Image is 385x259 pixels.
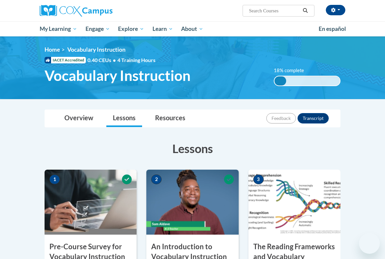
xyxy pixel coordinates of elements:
span: 4 Training Hours [117,57,155,63]
span: • [113,57,116,63]
a: About [177,21,208,36]
a: My Learning [35,21,81,36]
a: Engage [81,21,114,36]
span: 1 [49,175,60,184]
a: Learn [148,21,177,36]
span: Explore [118,25,144,33]
span: Engage [86,25,110,33]
span: 3 [253,175,264,184]
a: En español [314,22,350,36]
button: Feedback [266,113,296,123]
a: Explore [114,21,148,36]
span: Vocabulary Instruction [67,46,126,53]
span: Learn [153,25,173,33]
a: Overview [58,110,100,127]
span: 0.40 CEUs [87,57,117,64]
div: Main menu [35,21,350,36]
a: Lessons [106,110,142,127]
button: Transcript [298,113,329,123]
img: Course Image [45,170,137,235]
a: Cox Campus [40,5,135,17]
h3: Lessons [45,140,340,157]
a: Resources [149,110,192,127]
label: 18% complete [274,67,311,74]
span: IACET Accredited [45,57,86,63]
input: Search Courses [248,7,300,15]
button: Account Settings [326,5,345,15]
iframe: Button to launch messaging window [359,233,380,254]
span: My Learning [40,25,77,33]
button: Search [300,7,310,15]
img: Cox Campus [40,5,113,17]
span: 2 [151,175,162,184]
div: 18% complete [274,76,286,85]
a: Home [45,46,60,53]
span: Vocabulary Instruction [45,67,191,84]
span: About [181,25,203,33]
img: Course Image [248,170,340,235]
img: Course Image [146,170,238,235]
span: En español [319,25,346,32]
